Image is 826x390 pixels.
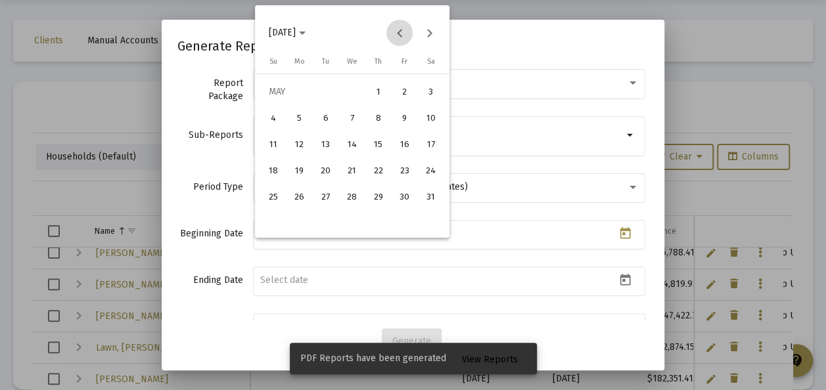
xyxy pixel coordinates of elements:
[262,185,285,209] div: 25
[287,158,313,184] button: 2025-05-19
[392,131,418,158] button: 2025-05-16
[418,184,444,210] button: 2025-05-31
[419,133,443,156] div: 17
[258,20,316,46] button: Choose month and year
[367,80,390,104] div: 1
[313,158,339,184] button: 2025-05-20
[419,159,443,183] div: 24
[419,185,443,209] div: 31
[260,158,287,184] button: 2025-05-18
[288,185,311,209] div: 26
[367,159,390,183] div: 22
[314,106,338,130] div: 6
[313,105,339,131] button: 2025-05-06
[313,184,339,210] button: 2025-05-27
[287,131,313,158] button: 2025-05-12
[393,133,417,156] div: 16
[367,185,390,209] div: 29
[314,185,338,209] div: 27
[418,79,444,105] button: 2025-05-03
[260,79,365,105] td: MAY
[386,20,413,46] button: Previous month
[269,27,296,38] span: [DATE]
[262,159,285,183] div: 18
[418,131,444,158] button: 2025-05-17
[260,105,287,131] button: 2025-05-04
[339,158,365,184] button: 2025-05-21
[392,184,418,210] button: 2025-05-30
[393,185,417,209] div: 30
[365,105,392,131] button: 2025-05-08
[340,185,364,209] div: 28
[418,158,444,184] button: 2025-05-24
[340,106,364,130] div: 7
[402,57,407,66] span: Fr
[262,133,285,156] div: 11
[365,131,392,158] button: 2025-05-15
[262,106,285,130] div: 4
[339,105,365,131] button: 2025-05-07
[269,57,277,66] span: Su
[313,131,339,158] button: 2025-05-13
[375,57,382,66] span: Th
[393,106,417,130] div: 9
[393,80,417,104] div: 2
[340,159,364,183] div: 21
[419,80,443,104] div: 3
[322,57,329,66] span: Tu
[314,159,338,183] div: 20
[294,57,305,66] span: Mo
[365,184,392,210] button: 2025-05-29
[288,159,311,183] div: 19
[347,57,357,66] span: We
[300,352,446,365] span: PDF Reports have been generated
[427,57,435,66] span: Sa
[418,105,444,131] button: 2025-05-10
[340,133,364,156] div: 14
[419,106,443,130] div: 10
[339,184,365,210] button: 2025-05-28
[367,106,390,130] div: 8
[339,131,365,158] button: 2025-05-14
[451,347,528,370] button: View Reports
[392,105,418,131] button: 2025-05-09
[365,158,392,184] button: 2025-05-22
[260,131,287,158] button: 2025-05-11
[260,184,287,210] button: 2025-05-25
[287,184,313,210] button: 2025-05-26
[288,133,311,156] div: 12
[393,159,417,183] div: 23
[287,105,313,131] button: 2025-05-05
[367,133,390,156] div: 15
[365,79,392,105] button: 2025-05-01
[416,20,442,46] button: Next month
[314,133,338,156] div: 13
[288,106,311,130] div: 5
[392,158,418,184] button: 2025-05-23
[462,354,518,365] span: View Reports
[392,79,418,105] button: 2025-05-02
